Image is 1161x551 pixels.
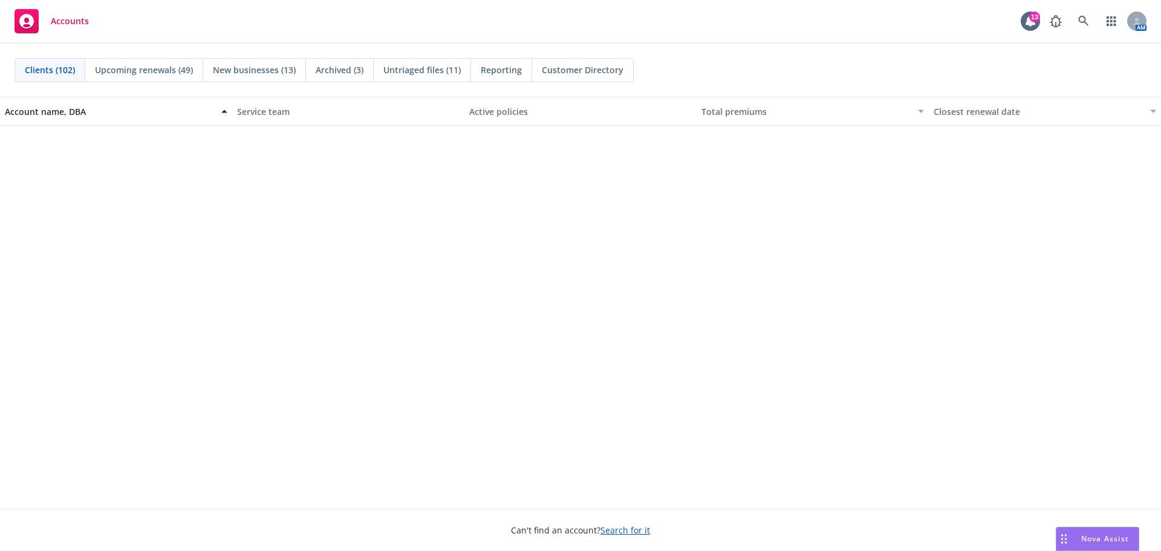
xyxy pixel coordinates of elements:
span: Reporting [481,64,522,76]
span: Archived (3) [316,64,363,76]
button: Total premiums [697,97,929,126]
span: Nova Assist [1081,533,1129,544]
div: Closest renewal date [934,105,1143,118]
a: Switch app [1099,9,1124,33]
button: Active policies [464,97,697,126]
a: Accounts [10,4,94,38]
div: Account name, DBA [5,105,214,118]
div: 13 [1029,11,1040,22]
span: New businesses (13) [213,64,296,76]
button: Closest renewal date [929,97,1161,126]
span: Customer Directory [542,64,623,76]
span: Clients (102) [25,64,75,76]
div: Drag to move [1056,527,1072,550]
div: Service team [237,105,460,118]
span: Accounts [51,16,89,26]
button: Nova Assist [1056,527,1139,551]
a: Search for it [600,524,650,536]
div: Total premiums [701,105,911,118]
a: Report a Bug [1044,9,1068,33]
button: Service team [232,97,464,126]
div: Active policies [469,105,692,118]
span: Untriaged files (11) [383,64,461,76]
a: Search [1072,9,1096,33]
span: Upcoming renewals (49) [95,64,193,76]
span: Can't find an account? [511,524,650,536]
